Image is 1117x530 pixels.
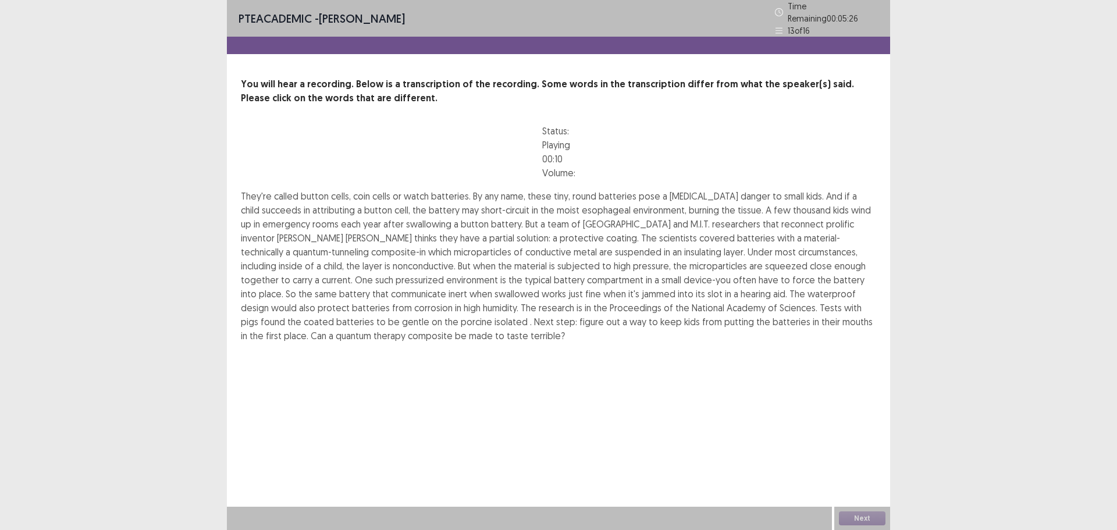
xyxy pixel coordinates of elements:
[383,218,404,230] span: after
[749,260,763,272] span: are
[274,190,298,202] span: called
[629,316,646,328] span: way
[540,218,545,230] span: a
[388,316,400,328] span: be
[301,190,329,202] span: button
[481,204,529,216] span: short-circuit
[311,330,326,342] span: Can
[702,316,722,328] span: from
[532,204,538,216] span: in
[262,218,310,230] span: emergency
[585,302,591,314] span: in
[696,288,705,300] span: its
[482,232,487,244] span: a
[534,316,554,328] span: Next
[514,260,547,272] span: material
[766,204,771,216] span: A
[508,274,522,286] span: the
[628,288,639,300] span: it's
[577,302,582,314] span: is
[615,246,661,258] span: suspended
[393,190,401,202] span: or
[281,274,290,286] span: to
[692,302,724,314] span: National
[393,260,456,272] span: nonconductive.
[346,260,360,272] span: the
[355,274,373,286] span: One
[286,246,290,258] span: a
[429,204,460,216] span: battery
[807,288,856,300] span: waterproof
[279,260,303,272] span: inside
[554,274,585,286] span: battery
[673,260,687,272] span: the
[649,316,658,328] span: to
[852,190,857,202] span: a
[765,260,807,272] span: squeezed
[525,274,552,286] span: typical
[241,232,275,244] span: inventor
[391,288,446,300] span: communicate
[346,232,412,244] span: [PERSON_NAME]
[587,274,643,286] span: compartment
[549,260,555,272] span: is
[727,302,766,314] span: Academy
[286,288,296,300] span: So
[585,288,601,300] span: fine
[483,302,518,314] span: humidity.
[793,204,831,216] span: thousand
[547,218,569,230] span: team
[539,302,574,314] span: research
[385,260,390,272] span: is
[414,232,437,244] span: thinks
[298,288,312,300] span: the
[610,302,661,314] span: Proceedings
[724,246,745,258] span: layer.
[372,190,390,202] span: cells
[781,218,824,230] span: reconnect
[362,260,382,272] span: layer
[664,302,673,314] span: of
[531,330,565,342] span: terrible?
[707,288,723,300] span: slot
[542,152,575,166] p: 00:10
[579,316,604,328] span: figure
[469,288,492,300] span: when
[277,232,343,244] span: [PERSON_NAME]
[259,288,283,300] span: place.
[528,190,552,202] span: these
[241,218,251,230] span: up
[312,204,355,216] span: attributing
[329,330,333,342] span: a
[557,260,600,272] span: subjected
[353,190,370,202] span: coin
[371,246,426,258] span: composite-in
[593,302,607,314] span: the
[789,288,805,300] span: The
[491,218,523,230] span: battery.
[375,274,393,286] span: such
[845,190,850,202] span: if
[664,246,670,258] span: in
[323,260,344,272] span: child,
[614,260,631,272] span: high
[851,204,871,216] span: wind
[842,316,873,328] span: mouths
[262,204,301,216] span: succeeds
[759,274,778,286] span: have
[642,288,675,300] span: jammed
[458,260,471,272] span: But
[525,246,571,258] span: conductive
[684,316,700,328] span: kids
[254,218,260,230] span: in
[641,232,657,244] span: The
[501,190,525,202] span: name,
[721,204,735,216] span: the
[821,316,840,328] span: their
[299,302,315,314] span: also
[339,288,370,300] span: battery
[582,204,631,216] span: esophageal
[673,218,688,230] span: and
[780,302,817,314] span: Sciences.
[661,274,681,286] span: small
